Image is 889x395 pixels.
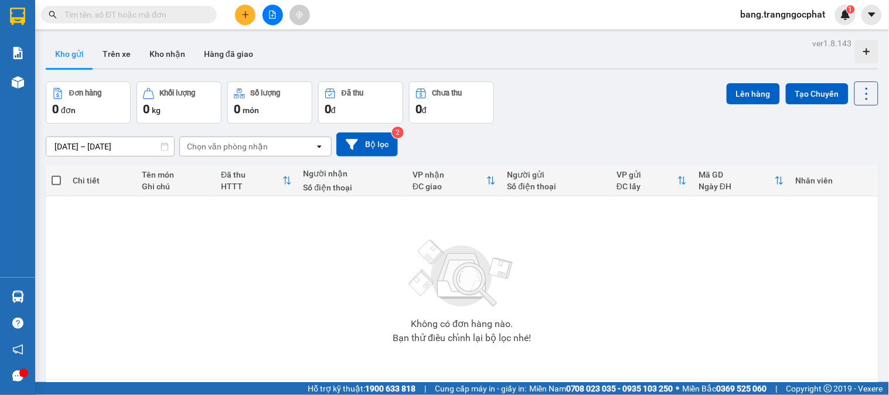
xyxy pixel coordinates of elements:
[111,81,188,107] span: Điện thoại:
[507,170,605,179] div: Người gửi
[308,382,415,395] span: Hỗ trợ kỹ thuật:
[331,105,336,115] span: đ
[699,182,775,191] div: Ngày ĐH
[407,165,502,196] th: Toggle SortBy
[304,183,401,192] div: Số điện thoại
[111,54,195,80] span: Địa chỉ:
[727,83,780,104] button: Lên hàng
[683,382,767,395] span: Miền Bắc
[699,170,775,179] div: Mã GD
[693,165,790,196] th: Toggle SortBy
[46,40,93,68] button: Kho gửi
[731,7,835,22] span: bang.trangngocphat
[824,384,832,393] span: copyright
[529,382,673,395] span: Miền Nam
[776,382,778,395] span: |
[187,141,268,152] div: Chọn văn phòng nhận
[403,233,520,315] img: svg+xml;base64,PHN2ZyBjbGFzcz0ibGlzdC1wbHVnX19zdmciIHhtbG5zPSJodHRwOi8vd3d3LnczLm9yZy8yMDAwL3N2Zy...
[142,182,210,191] div: Ghi chú
[235,5,256,25] button: plus
[847,5,855,13] sup: 1
[616,170,677,179] div: VP gửi
[243,105,259,115] span: món
[49,11,57,19] span: search
[5,67,102,93] strong: [STREET_ADDRESS] Châu
[221,170,282,179] div: Đã thu
[861,5,882,25] button: caret-down
[813,37,852,50] div: ver 1.8.143
[676,386,680,391] span: ⚪️
[840,9,851,20] img: icon-new-feature
[61,105,76,115] span: đơn
[69,89,101,97] div: Đơn hàng
[46,81,131,124] button: Đơn hàng0đơn
[342,89,363,97] div: Đã thu
[289,5,310,25] button: aim
[796,176,873,185] div: Nhân viên
[325,102,331,116] span: 0
[336,132,398,156] button: Bộ lọc
[12,291,24,303] img: warehouse-icon
[143,102,149,116] span: 0
[12,47,24,59] img: solution-icon
[409,81,494,124] button: Chưa thu0đ
[93,40,140,68] button: Trên xe
[318,81,403,124] button: Đã thu0đ
[64,8,203,21] input: Tìm tên, số ĐT hoặc mã đơn
[160,89,196,97] div: Khối lượng
[195,40,263,68] button: Hàng đã giao
[111,39,172,52] span: VP Rạch Giá
[616,182,677,191] div: ĐC lấy
[137,81,222,124] button: Khối lượng0kg
[365,384,415,393] strong: 1900 633 818
[234,102,240,116] span: 0
[415,102,422,116] span: 0
[52,102,59,116] span: 0
[152,105,161,115] span: kg
[12,344,23,355] span: notification
[413,182,486,191] div: ĐC giao
[422,105,427,115] span: đ
[304,169,401,178] div: Người nhận
[19,5,181,22] strong: NHÀ XE [PERSON_NAME]
[73,176,131,185] div: Chi tiết
[10,8,25,25] img: logo-vxr
[5,26,110,52] span: VP [GEOGRAPHIC_DATA]
[411,319,513,329] div: Không có đơn hàng nào.
[12,76,24,88] img: warehouse-icon
[46,137,174,156] input: Select a date range.
[295,11,304,19] span: aim
[611,165,693,196] th: Toggle SortBy
[263,5,283,25] button: file-add
[432,89,462,97] div: Chưa thu
[867,9,877,20] span: caret-down
[392,127,404,138] sup: 2
[268,11,277,19] span: file-add
[435,382,526,395] span: Cung cấp máy in - giấy in:
[251,89,281,97] div: Số lượng
[5,54,102,93] span: Địa chỉ:
[717,384,767,393] strong: 0369 525 060
[413,170,486,179] div: VP nhận
[142,170,210,179] div: Tên món
[140,40,195,68] button: Kho nhận
[12,318,23,329] span: question-circle
[241,11,250,19] span: plus
[227,81,312,124] button: Số lượng0món
[315,142,324,151] svg: open
[111,54,195,80] strong: 260A, [PERSON_NAME]
[786,83,849,104] button: Tạo Chuyến
[507,182,605,191] div: Số điện thoại
[215,165,297,196] th: Toggle SortBy
[221,182,282,191] div: HTTT
[393,333,531,343] div: Bạn thử điều chỉnh lại bộ lọc nhé!
[855,40,878,63] div: Tạo kho hàng mới
[12,370,23,382] span: message
[566,384,673,393] strong: 0708 023 035 - 0935 103 250
[424,382,426,395] span: |
[849,5,853,13] span: 1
